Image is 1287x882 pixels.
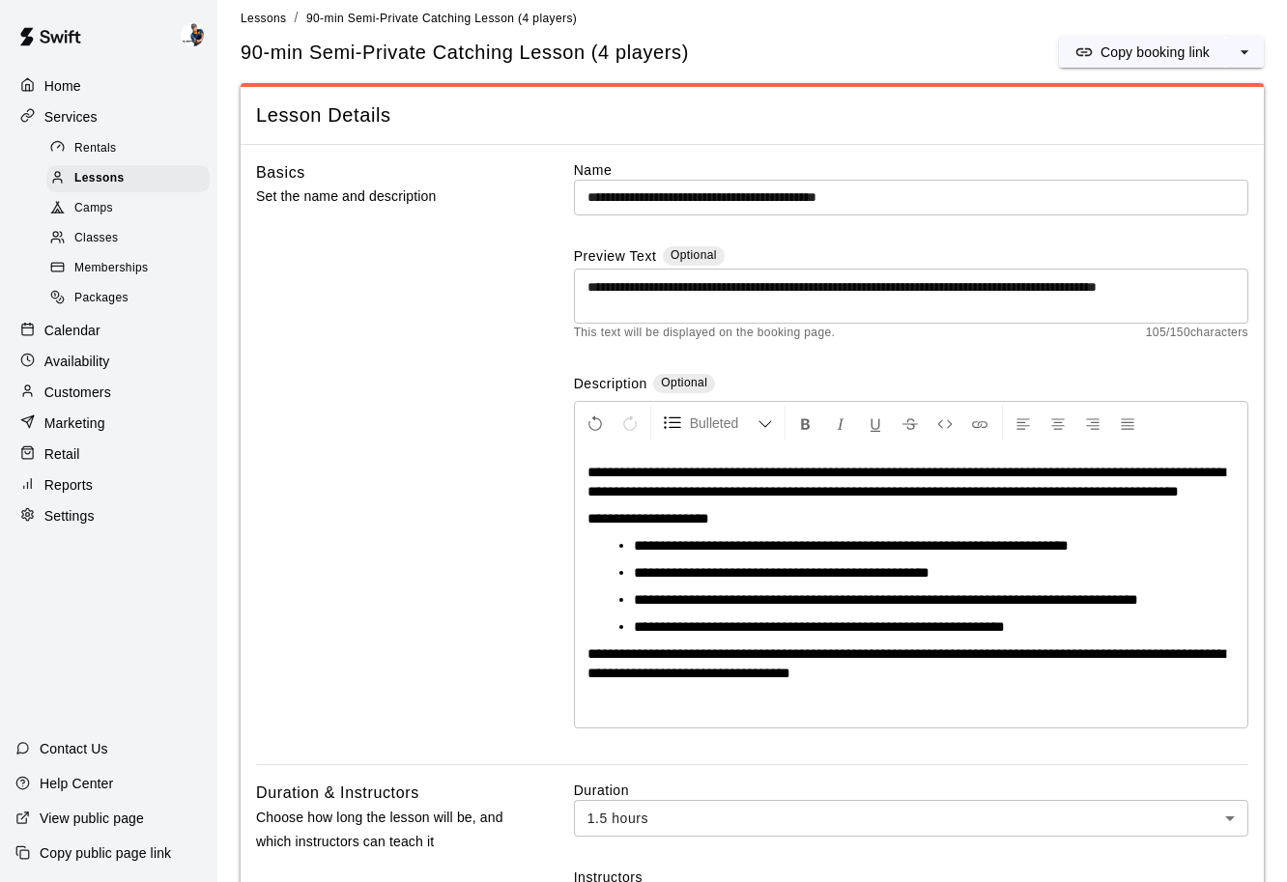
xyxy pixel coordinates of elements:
[574,160,1248,180] label: Name
[1042,406,1074,441] button: Center Align
[44,444,80,464] p: Retail
[963,406,996,441] button: Insert Link
[46,194,217,224] a: Camps
[46,255,210,282] div: Memberships
[46,284,217,314] a: Packages
[15,102,202,131] a: Services
[1111,406,1144,441] button: Justify Align
[46,163,217,193] a: Lessons
[44,321,100,340] p: Calendar
[44,475,93,495] p: Reports
[241,10,287,25] a: Lessons
[74,259,148,278] span: Memberships
[15,378,202,407] a: Customers
[824,406,857,441] button: Format Italics
[46,195,210,222] div: Camps
[74,229,118,248] span: Classes
[1225,37,1264,68] button: select merge strategy
[177,15,217,54] div: Phillip Jankulovski
[306,12,577,25] span: 90-min Semi-Private Catching Lesson (4 players)
[574,800,1248,836] div: 1.5 hours
[241,40,689,66] h5: 90-min Semi-Private Catching Lesson (4 players)
[574,324,836,343] span: This text will be displayed on the booking page.
[295,8,299,28] li: /
[929,406,961,441] button: Insert Code
[44,76,81,96] p: Home
[74,139,117,158] span: Rentals
[1007,406,1040,441] button: Left Align
[894,406,927,441] button: Format Strikethrough
[40,774,113,793] p: Help Center
[574,246,657,269] label: Preview Text
[15,470,202,499] a: Reports
[46,285,210,312] div: Packages
[46,225,210,252] div: Classes
[256,781,419,806] h6: Duration & Instructors
[181,23,204,46] img: Phillip Jankulovski
[1059,37,1264,68] div: split button
[655,406,781,441] button: Formatting Options
[15,71,202,100] a: Home
[661,376,707,389] span: Optional
[256,185,514,209] p: Set the name and description
[46,224,217,254] a: Classes
[46,135,210,162] div: Rentals
[44,352,110,371] p: Availability
[1059,37,1225,68] button: Copy booking link
[44,383,111,402] p: Customers
[241,8,1264,29] nav: breadcrumb
[690,413,758,433] span: Bulleted List
[74,169,125,188] span: Lessons
[1076,406,1109,441] button: Right Align
[241,12,287,25] span: Lessons
[574,374,647,396] label: Description
[859,406,892,441] button: Format Underline
[256,806,514,854] p: Choose how long the lesson will be, and which instructors can teach it
[15,501,202,530] a: Settings
[15,440,202,469] a: Retail
[614,406,646,441] button: Redo
[44,413,105,433] p: Marketing
[44,107,98,127] p: Services
[1146,324,1248,343] span: 105 / 150 characters
[671,248,717,262] span: Optional
[15,409,202,438] a: Marketing
[74,289,129,308] span: Packages
[46,254,217,284] a: Memberships
[15,316,202,345] a: Calendar
[46,165,210,192] div: Lessons
[574,781,1248,800] label: Duration
[15,347,202,376] a: Availability
[44,506,95,526] p: Settings
[256,160,305,185] h6: Basics
[74,199,113,218] span: Camps
[256,102,1248,128] span: Lesson Details
[40,843,171,863] p: Copy public page link
[579,406,612,441] button: Undo
[46,133,217,163] a: Rentals
[789,406,822,441] button: Format Bold
[1101,43,1210,62] p: Copy booking link
[40,809,144,828] p: View public page
[40,739,108,758] p: Contact Us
